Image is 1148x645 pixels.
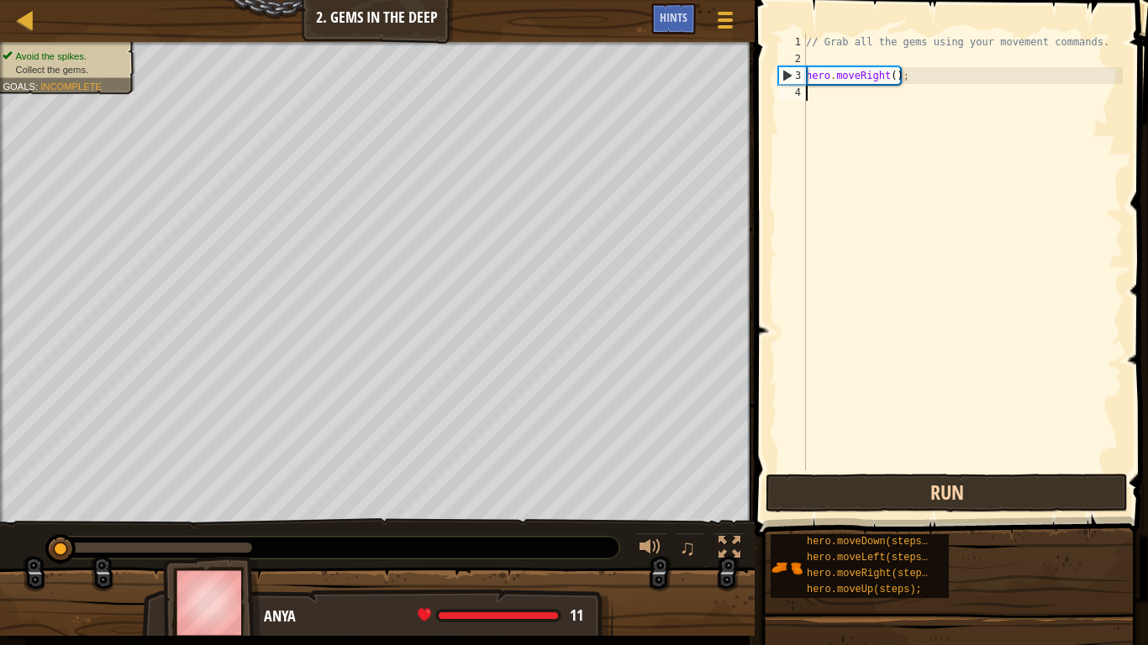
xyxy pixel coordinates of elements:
[778,34,806,50] div: 1
[40,81,102,92] span: Incomplete
[264,606,596,627] div: Anya
[3,63,125,76] li: Collect the gems.
[766,474,1128,512] button: Run
[807,584,922,595] span: hero.moveUp(steps);
[807,536,934,548] span: hero.moveDown(steps);
[634,532,667,567] button: Adjust volume
[704,3,746,43] button: Show game menu
[3,50,125,63] li: Avoid the spikes.
[418,608,583,623] div: health: 11 / 11
[35,81,40,92] span: :
[676,532,704,567] button: ♫
[778,50,806,67] div: 2
[3,81,35,92] span: Goals
[679,535,696,560] span: ♫
[570,605,583,626] span: 11
[807,568,940,579] span: hero.moveRight(steps);
[807,552,934,564] span: hero.moveLeft(steps);
[660,9,687,25] span: Hints
[779,67,806,84] div: 3
[16,64,89,75] span: Collect the gems.
[16,50,87,61] span: Avoid the spikes.
[771,552,803,584] img: portrait.png
[778,84,806,101] div: 4
[713,532,746,567] button: Toggle fullscreen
